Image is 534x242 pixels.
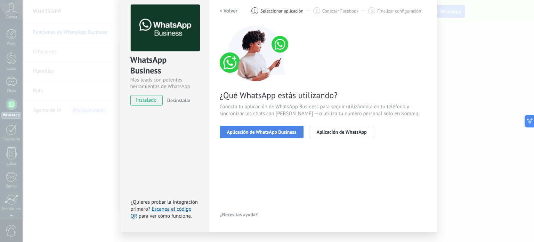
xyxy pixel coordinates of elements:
span: instalado [131,95,162,106]
span: 2 [315,8,318,14]
span: Conectar Facebook [322,8,359,14]
span: Desinstalar [167,97,191,103]
span: ¿Quieres probar la integración primero? [131,199,198,212]
span: Aplicación de WhatsApp [316,130,366,134]
span: para ver cómo funciona. [139,213,192,219]
h2: < Volver [220,8,238,14]
span: Aplicación de WhatsApp Business [227,130,297,134]
button: Aplicación de WhatsApp Business [220,126,304,138]
img: connect number [220,25,293,81]
div: Más leads con potentes herramientas de WhatsApp [130,77,199,90]
span: Conecta tu aplicación de WhatsApp Business para seguir utilizándola en tu teléfono y sincronizar ... [220,103,426,117]
button: ¿Necesitas ayuda? [220,209,258,220]
span: Finalizar configuración [377,8,421,14]
button: < Volver [220,5,238,17]
span: 1 [254,8,256,14]
span: ¿Qué WhatsApp estás utilizando? [220,90,426,101]
span: 3 [371,8,373,14]
a: Escanea el código QR [131,206,192,219]
button: Aplicación de WhatsApp [309,126,374,138]
span: ¿Necesitas ayuda? [220,212,258,217]
span: Seleccionar aplicación [260,8,304,14]
div: WhatsApp Business [130,54,199,77]
button: Desinstalar [164,95,191,106]
img: logo_main.png [131,5,200,52]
